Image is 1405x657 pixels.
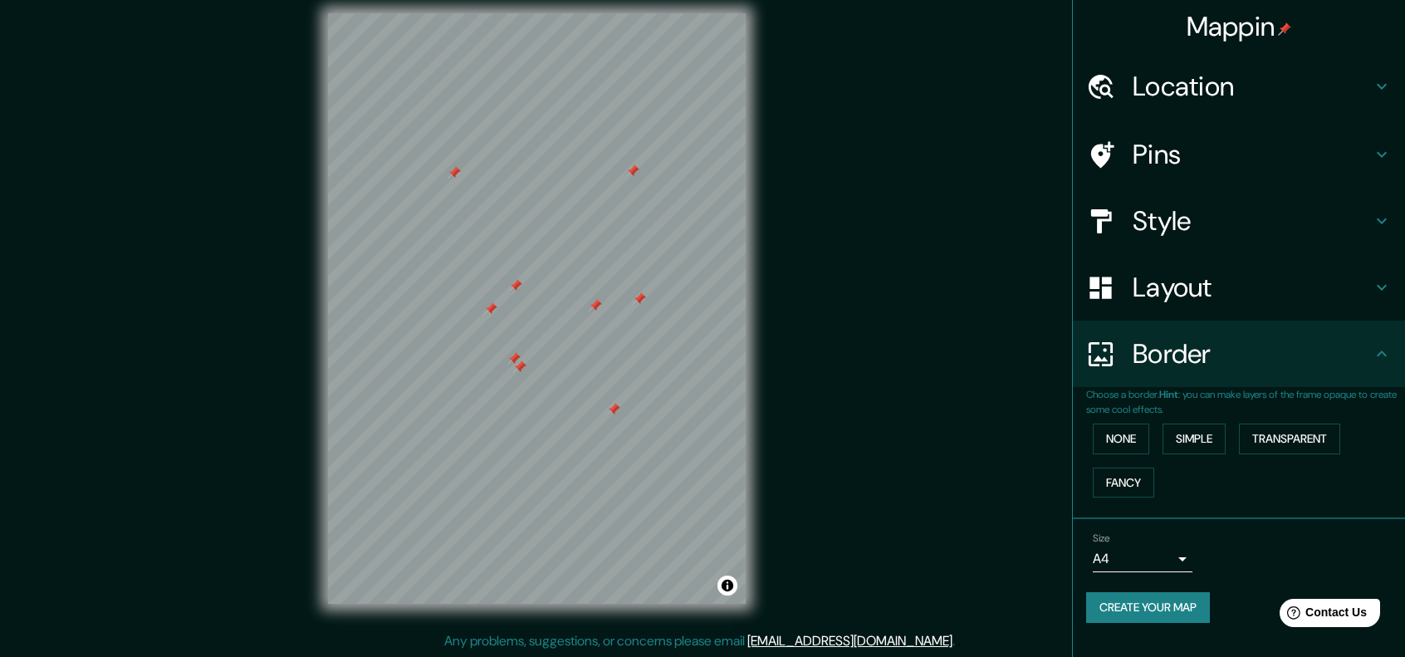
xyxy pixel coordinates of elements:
b: Hint [1159,388,1178,401]
p: Any problems, suggestions, or concerns please email . [444,631,955,651]
h4: Mappin [1187,10,1292,43]
h4: Location [1133,70,1372,103]
iframe: Help widget launcher [1257,592,1387,639]
h4: Layout [1133,271,1372,304]
label: Size [1093,532,1110,546]
div: Style [1073,188,1405,254]
div: Location [1073,53,1405,120]
button: Transparent [1239,424,1340,454]
h4: Pins [1133,138,1372,171]
div: Border [1073,321,1405,387]
button: None [1093,424,1149,454]
a: [EMAIL_ADDRESS][DOMAIN_NAME] [747,632,952,650]
div: Layout [1073,254,1405,321]
button: Fancy [1093,468,1154,498]
p: Choose a border. : you can make layers of the frame opaque to create some cool effects. [1086,387,1405,417]
button: Simple [1163,424,1226,454]
div: A4 [1093,546,1192,572]
canvas: Map [328,13,746,604]
img: pin-icon.png [1278,22,1291,36]
button: Toggle attribution [717,576,737,596]
h4: Border [1133,337,1372,370]
h4: Style [1133,204,1372,238]
div: . [955,631,957,651]
div: . [957,631,961,651]
div: Pins [1073,121,1405,188]
button: Create your map [1086,592,1210,623]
